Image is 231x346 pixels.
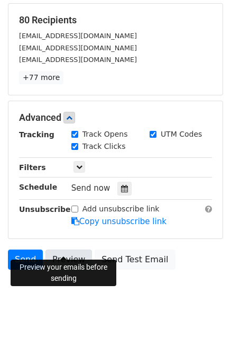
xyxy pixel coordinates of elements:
[19,32,137,40] small: [EMAIL_ADDRESS][DOMAIN_NAME]
[71,183,110,193] span: Send now
[82,129,128,140] label: Track Opens
[161,129,202,140] label: UTM Codes
[11,260,116,286] div: Preview your emails before sending
[19,112,212,123] h5: Advanced
[19,205,71,214] strong: Unsubscribe
[19,71,63,84] a: +77 more
[19,183,57,191] strong: Schedule
[19,14,212,26] h5: 80 Recipients
[95,250,175,270] a: Send Test Email
[19,163,46,172] strong: Filters
[82,141,126,152] label: Track Clicks
[19,56,137,64] small: [EMAIL_ADDRESS][DOMAIN_NAME]
[19,130,54,139] strong: Tracking
[19,44,137,52] small: [EMAIL_ADDRESS][DOMAIN_NAME]
[8,250,43,270] a: Send
[45,250,92,270] a: Preview
[178,295,231,346] iframe: Chat Widget
[82,203,160,215] label: Add unsubscribe link
[71,217,167,226] a: Copy unsubscribe link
